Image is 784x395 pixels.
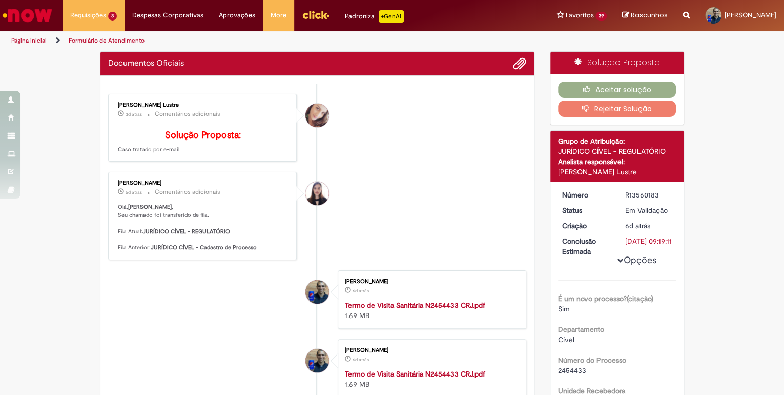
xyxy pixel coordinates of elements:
[379,10,404,23] p: +GenAi
[118,203,288,251] p: Olá, , Seu chamado foi transferido de fila. Fila Atual: Fila Anterior:
[345,369,485,379] a: Termo de Visita Sanitária N2454433 CRJ.pdf
[305,104,329,127] div: Paola Stolagli Lustre
[305,280,329,304] div: Fabio Leandro Da Silva Andrade
[558,366,586,375] span: 2454433
[595,12,607,21] span: 39
[558,101,676,117] button: Rejeitar Solução
[155,188,220,196] small: Comentários adicionais
[126,189,142,195] time: 24/09/2025 14:33:40
[558,325,604,334] b: Departamento
[8,31,515,50] ul: Trilhas de página
[345,369,515,389] div: 1.69 MB
[625,190,672,200] div: R13560183
[1,5,54,26] img: ServiceNow
[625,221,650,230] span: 6d atrás
[128,203,172,211] b: [PERSON_NAME]
[345,347,515,353] div: [PERSON_NAME]
[118,102,288,108] div: [PERSON_NAME] Lustre
[353,288,369,294] time: 23/09/2025 16:18:58
[126,111,142,117] time: 26/09/2025 11:37:42
[554,221,617,231] dt: Criação
[558,82,676,98] button: Aceitar solução
[625,205,672,215] div: Em Validação
[151,244,257,251] b: JURÍDICO CÍVEL - Cadastro de Processo
[155,110,220,118] small: Comentários adicionais
[558,355,626,365] b: Número do Processo
[558,335,574,344] span: Cível
[558,304,570,313] span: Sim
[565,10,593,21] span: Favoritos
[108,59,184,68] h2: Documentos Oficiais Histórico de tíquete
[725,11,776,19] span: [PERSON_NAME]
[70,10,106,21] span: Requisições
[554,205,617,215] dt: Status
[118,130,288,154] p: Caso tratado por e-mail
[550,52,684,74] div: Solução Proposta
[622,11,668,21] a: Rascunhos
[554,190,617,200] dt: Número
[142,228,230,235] b: JURÍDICO CÍVEL - REGULATÓRIO
[305,349,329,372] div: Fabio Leandro Da Silva Andrade
[345,279,515,285] div: [PERSON_NAME]
[513,57,526,70] button: Adicionar anexos
[11,36,47,45] a: Página inicial
[302,7,329,23] img: click_logo_yellow_360x200.png
[625,221,650,230] time: 23/09/2025 16:19:08
[126,189,142,195] span: 5d atrás
[631,10,668,20] span: Rascunhos
[345,10,404,23] div: Padroniza
[132,10,203,21] span: Despesas Corporativas
[554,236,617,256] dt: Conclusão Estimada
[558,167,676,177] div: [PERSON_NAME] Lustre
[69,36,145,45] a: Formulário de Atendimento
[165,129,241,141] b: Solução Proposta:
[219,10,255,21] span: Aprovações
[126,111,142,117] span: 3d atrás
[345,301,485,310] a: Termo de Visita Sanitária N2454433 CRJ.pdf
[271,10,286,21] span: More
[353,357,369,363] time: 23/09/2025 16:18:01
[353,357,369,363] span: 6d atrás
[558,146,676,156] div: JURÍDICO CÍVEL - REGULATÓRIO
[353,288,369,294] span: 6d atrás
[558,294,653,303] b: É um novo processo?(citação)
[625,221,672,231] div: 23/09/2025 16:19:08
[108,12,117,21] span: 3
[118,180,288,186] div: [PERSON_NAME]
[345,300,515,321] div: 1.69 MB
[625,236,672,246] div: [DATE] 09:19:11
[305,182,329,205] div: Juliana Cadete Silva Rodrigues
[558,136,676,146] div: Grupo de Atribuição:
[558,156,676,167] div: Analista responsável:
